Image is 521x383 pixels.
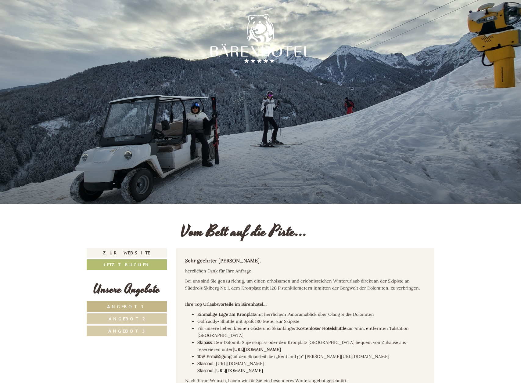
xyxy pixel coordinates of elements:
span: Für unsere lieben kleinen Gäste und Skianfänger: zur 7min. entfernten Talstation [GEOGRAPHIC_DATA] [197,326,409,338]
strong: Sehr geehrter [PERSON_NAME] [185,257,260,264]
strong: Ihre Top Urlaubsvorteile im Bärenhotel… [185,301,267,307]
span: herzlichen Dank für Ihre Anfrage. [185,268,252,274]
strong: Kostenloser Hotelshuttle [297,326,347,331]
span: Angebot 2 [109,316,145,322]
a: Jetzt buchen [87,259,167,270]
span: Skipass [197,340,212,345]
span: auf den Skiausleih bei „Rent and go“ [PERSON_NAME] [232,354,341,359]
h1: Vom Bett auf die Piste... [181,224,307,240]
span: : [URL][DOMAIN_NAME] [197,361,264,373]
span: Golfcaddy- Shuttle mit Spaß 180 Meter zur Skipiste [197,319,300,324]
span: Bei uns sind Sie genau richtig, um einen erholsamen und erlebnisreichen Winterurlaub direkt an de... [185,278,420,291]
span: Einmalige Lage am Kronplatz [197,312,256,317]
span: Skiscool [197,361,214,366]
div: Unsere Angebote [87,281,167,298]
span: 10% Ermäßigung [197,354,232,359]
span: Angebot 1 [107,304,146,309]
span: [URL][DOMAIN_NAME] [197,354,389,359]
span: Angebot 3 [108,328,145,334]
a: Zur Website [87,248,167,258]
em: , [260,258,260,264]
a: [URL][DOMAIN_NAME] [215,368,263,373]
span: : Den Dolomiti Superskipass oder den Kronplatz [GEOGRAPHIC_DATA] bequem von Zuhause aus reservier... [197,340,406,352]
strong: [URL][DOMAIN_NAME] [233,347,281,352]
span: mit herrlichem Panoramablick über Olang & die Dolomiten [256,312,374,317]
span: Skiscool: [197,368,215,373]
